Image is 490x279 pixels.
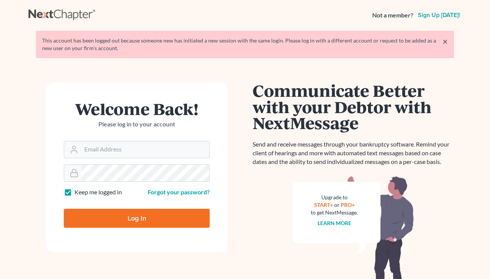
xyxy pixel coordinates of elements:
a: × [443,37,448,46]
h1: Welcome Back! [64,101,210,117]
div: This account has been logged out because someone new has initiated a new session with the same lo... [42,37,448,52]
input: Email Address [81,141,209,158]
a: Learn more [318,220,351,226]
input: Log In [64,209,210,228]
div: to get NextMessage. [311,209,358,216]
div: Upgrade to [311,194,358,201]
label: Keep me logged in [74,188,122,197]
span: or [334,202,340,208]
a: START+ [314,202,333,208]
a: Forgot your password? [148,188,210,195]
a: PRO+ [341,202,355,208]
strong: Not a member? [372,11,413,20]
h1: Communicate Better with your Debtor with NextMessage [253,82,454,131]
p: Please log in to your account [64,120,210,129]
a: Sign up [DATE]! [416,12,462,18]
p: Send and receive messages through your bankruptcy software. Remind your client of hearings and mo... [253,140,454,166]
